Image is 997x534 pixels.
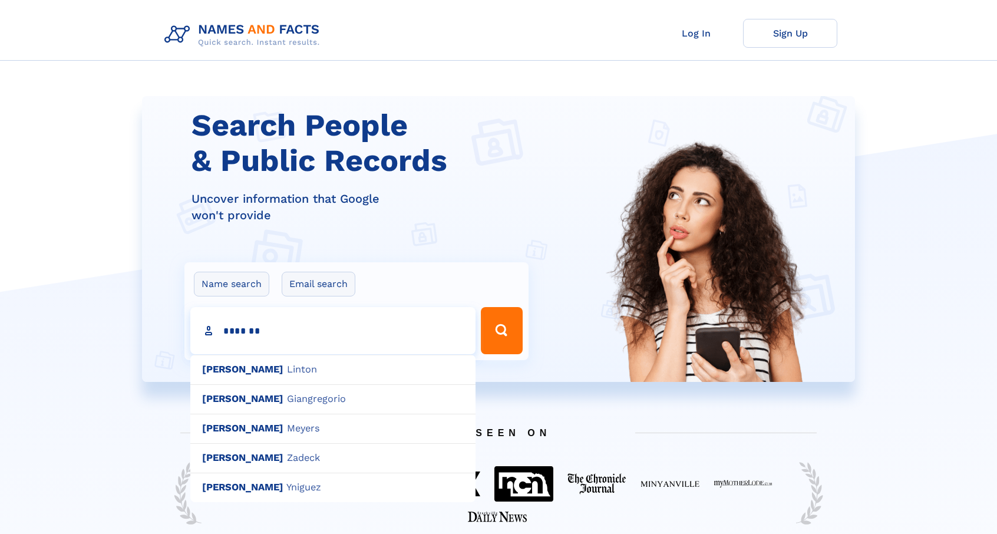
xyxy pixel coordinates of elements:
[192,190,536,223] div: Uncover information that Google won't provide
[202,364,283,375] b: [PERSON_NAME]
[202,423,283,434] b: [PERSON_NAME]
[160,19,329,51] img: Logo Names and Facts
[190,414,476,444] div: M e y e r s
[743,19,837,48] a: Sign Up
[468,512,527,522] img: Featured on Starkville Daily News
[649,19,743,48] a: Log In
[202,452,283,463] b: [PERSON_NAME]
[567,473,626,495] img: Featured on The Chronicle Journal
[192,108,536,179] h1: Search People & Public Records
[714,480,772,488] img: Featured on My Mother Lode
[190,307,476,354] input: search input
[494,466,553,501] img: Featured on NCN
[599,139,817,441] img: Search People and Public records
[194,272,269,296] label: Name search
[282,272,355,296] label: Email search
[481,307,522,354] button: Search Button
[190,355,476,385] div: L i n t o n
[796,461,823,526] img: Trust Reef
[190,384,476,414] div: G i a n g r e g o r i o
[163,413,834,453] span: AS SEEN ON
[641,480,699,488] img: Featured on Minyanville
[202,393,283,404] b: [PERSON_NAME]
[202,482,283,493] b: [PERSON_NAME]
[190,443,476,473] div: Z a d e c k
[190,473,476,503] div: Y n i g u e z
